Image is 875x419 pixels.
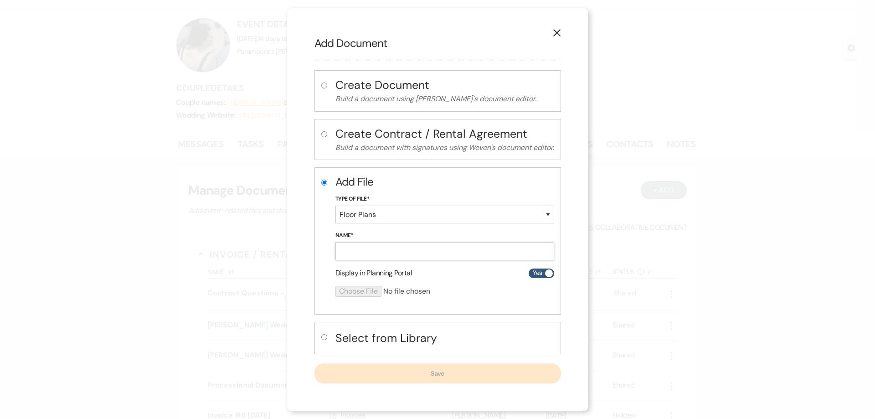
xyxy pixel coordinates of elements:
button: Save [314,363,561,383]
button: Create DocumentBuild a document using [PERSON_NAME]'s document editor. [335,77,554,105]
h4: Select from Library [335,330,554,346]
h4: Create Document [335,77,554,93]
p: Build a document with signatures using Weven's document editor. [335,142,554,154]
p: Build a document using [PERSON_NAME]'s document editor. [335,93,554,105]
span: Yes [533,267,542,279]
label: Type of File* [335,194,554,204]
h2: Add File [335,174,554,190]
button: Select from Library [335,329,554,347]
label: Name* [335,231,554,241]
button: Create Contract / Rental AgreementBuild a document with signatures using Weven's document editor. [335,126,554,154]
h4: Create Contract / Rental Agreement [335,126,554,142]
div: Display in Planning Portal [335,268,554,279]
h2: Add Document [314,36,561,51]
